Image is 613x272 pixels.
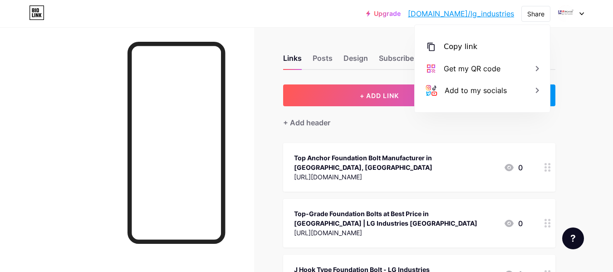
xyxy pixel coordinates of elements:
div: 0 [504,218,523,229]
div: [URL][DOMAIN_NAME] [294,228,496,237]
div: Share [527,9,544,19]
div: Top Anchor Foundation Bolt Manufacturer in [GEOGRAPHIC_DATA], [GEOGRAPHIC_DATA] [294,153,496,172]
button: + ADD LINK [283,84,476,106]
div: Copy link [444,41,477,52]
div: [URL][DOMAIN_NAME] [294,172,496,182]
img: lg_industries [557,5,574,22]
div: 0 [504,162,523,173]
div: Get my QR code [444,63,500,74]
div: Design [343,53,368,69]
div: Add to my socials [445,85,507,96]
div: Subscribers [379,53,421,69]
a: Upgrade [366,10,401,17]
span: + ADD LINK [360,92,399,99]
div: Top-Grade Foundation Bolts at Best Price in [GEOGRAPHIC_DATA] | LG Industries [GEOGRAPHIC_DATA] [294,209,496,228]
div: + Add header [283,117,330,128]
div: Links [283,53,302,69]
a: [DOMAIN_NAME]/lg_industries [408,8,514,19]
div: Posts [313,53,333,69]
